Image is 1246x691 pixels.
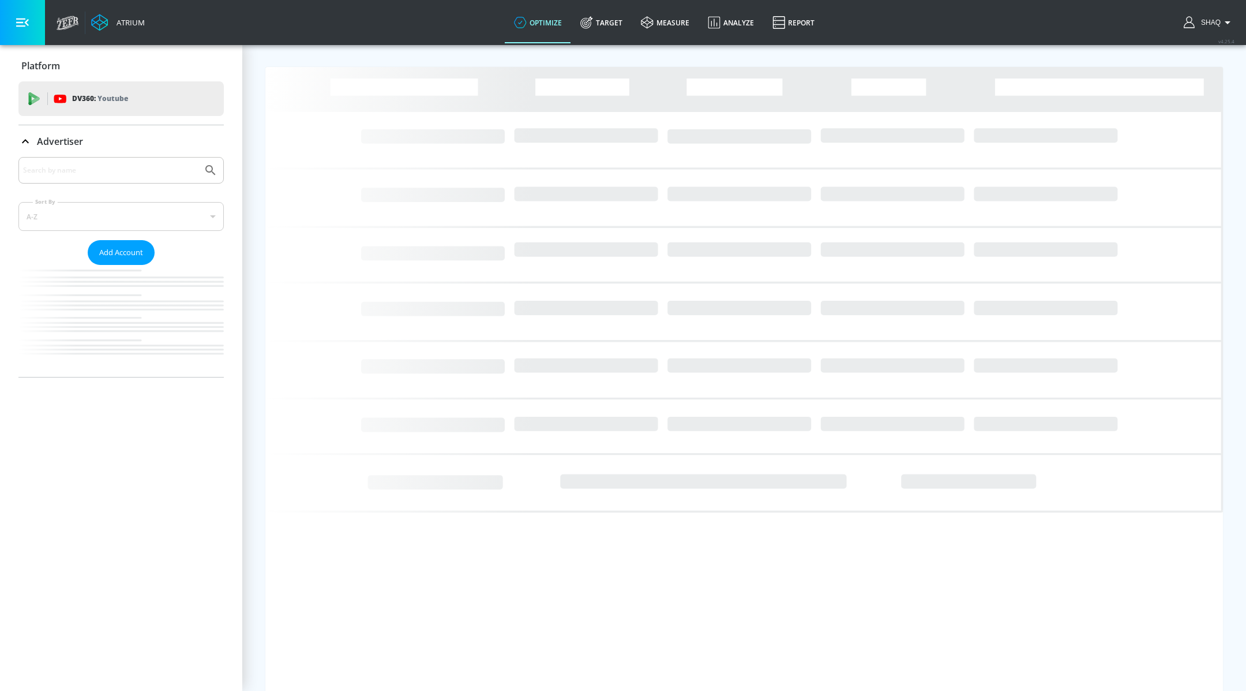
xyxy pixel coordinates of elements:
[99,246,143,259] span: Add Account
[21,59,60,72] p: Platform
[1184,16,1234,29] button: Shaq
[18,50,224,82] div: Platform
[112,17,145,28] div: Atrium
[505,2,571,43] a: optimize
[18,157,224,377] div: Advertiser
[88,240,155,265] button: Add Account
[18,125,224,158] div: Advertiser
[37,135,83,148] p: Advertiser
[1196,18,1221,27] span: login as: shaquille.huang@zefr.com
[18,265,224,377] nav: list of Advertiser
[97,92,128,104] p: Youtube
[33,198,58,206] label: Sort By
[18,202,224,231] div: A-Z
[72,92,128,105] p: DV360:
[763,2,824,43] a: Report
[23,163,198,178] input: Search by name
[1218,38,1234,44] span: v 4.25.4
[91,14,145,31] a: Atrium
[699,2,763,43] a: Analyze
[18,81,224,116] div: DV360: Youtube
[632,2,699,43] a: measure
[571,2,632,43] a: Target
